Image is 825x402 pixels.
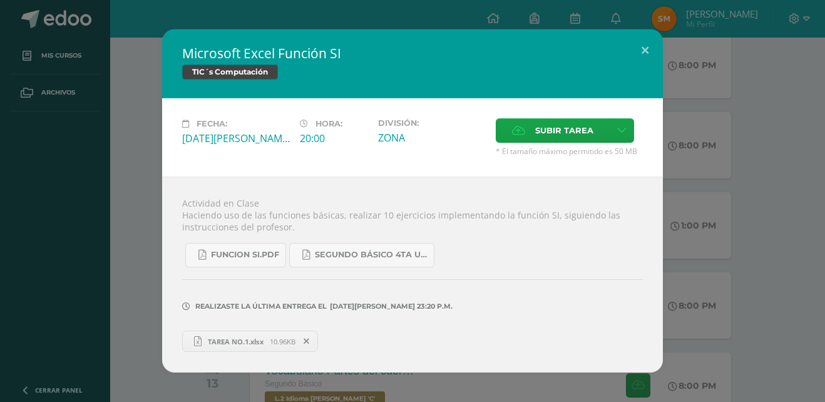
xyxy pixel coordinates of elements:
[270,337,295,346] span: 10.96KB
[162,177,663,373] div: Actividad en Clase Haciendo uso de las funciones básicas, realizar 10 ejercicios implementando la...
[182,44,643,62] h2: Microsoft Excel Función SI
[315,119,342,128] span: Hora:
[296,334,317,348] span: Remover entrega
[202,337,270,346] span: TAREA NO.1.xlsx
[327,306,453,307] span: [DATE][PERSON_NAME] 23:20 p.m.
[197,119,227,128] span: Fecha:
[182,131,290,145] div: [DATE][PERSON_NAME]
[289,243,434,267] a: SEGUNDO BÁSICO 4TA UNIDAD.pdf
[195,302,327,311] span: Realizaste la última entrega el
[315,250,428,260] span: SEGUNDO BÁSICO 4TA UNIDAD.pdf
[182,64,278,80] span: TIC´s Computación
[185,243,286,267] a: FUNCION SI.pdf
[378,131,486,145] div: ZONA
[378,118,486,128] label: División:
[535,119,593,142] span: Subir tarea
[182,331,318,352] a: TAREA NO.1.xlsx 10.96KB
[627,29,663,72] button: Close (Esc)
[496,146,643,157] span: * El tamaño máximo permitido es 50 MB
[211,250,279,260] span: FUNCION SI.pdf
[300,131,368,145] div: 20:00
